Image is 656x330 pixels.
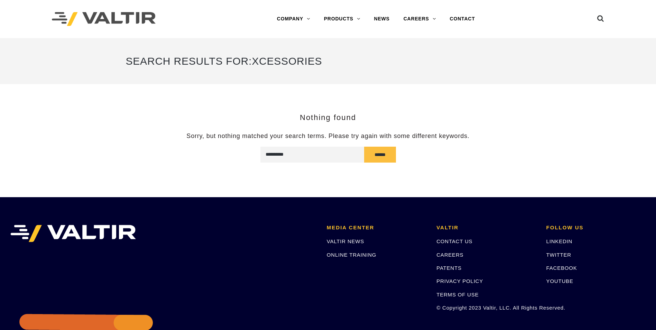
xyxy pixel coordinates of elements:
h1: Search Results for: [126,48,530,74]
span: xcessories [252,55,322,67]
a: CONTACT US [436,238,472,244]
p: Sorry, but nothing matched your search terms. Please try again with some different keywords. [126,132,530,140]
a: YOUTUBE [546,278,573,284]
a: PRIVACY POLICY [436,278,483,284]
a: PRODUCTS [317,12,367,26]
a: FACEBOOK [546,265,577,271]
a: TWITTER [546,252,571,258]
a: NEWS [367,12,397,26]
a: VALTIR NEWS [327,238,364,244]
h3: Nothing found [126,113,530,122]
a: COMPANY [270,12,317,26]
a: LINKEDIN [546,238,573,244]
h2: FOLLOW US [546,225,646,231]
img: Valtir [52,12,156,26]
img: VALTIR [10,225,136,242]
a: PATENTS [436,265,462,271]
h2: VALTIR [436,225,536,231]
a: CAREERS [436,252,463,258]
a: CONTACT [443,12,482,26]
a: CAREERS [397,12,443,26]
p: © Copyright 2023 Valtir, LLC. All Rights Reserved. [436,304,536,312]
h2: MEDIA CENTER [327,225,426,231]
a: TERMS OF USE [436,292,479,297]
a: ONLINE TRAINING [327,252,376,258]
